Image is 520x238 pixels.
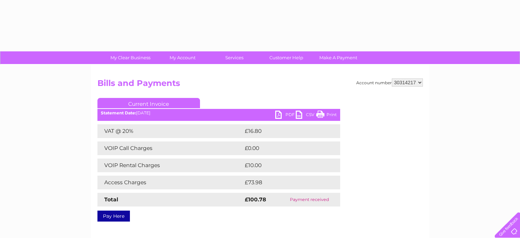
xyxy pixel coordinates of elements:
a: Make A Payment [310,51,366,64]
div: [DATE] [97,111,340,115]
td: Payment received [279,193,340,206]
div: Account number [356,78,423,87]
a: My Clear Business [102,51,159,64]
a: Print [316,111,337,121]
td: £73.98 [243,176,326,189]
td: VOIP Rental Charges [97,159,243,172]
a: PDF [275,111,296,121]
td: £16.80 [243,124,326,138]
a: My Account [154,51,211,64]
strong: Total [104,196,118,203]
td: Access Charges [97,176,243,189]
a: Pay Here [97,211,130,222]
td: £10.00 [243,159,326,172]
strong: £100.78 [245,196,266,203]
a: Current Invoice [97,98,200,108]
a: Customer Help [258,51,315,64]
td: £0.00 [243,141,324,155]
td: VAT @ 20% [97,124,243,138]
td: VOIP Call Charges [97,141,243,155]
b: Statement Date: [101,110,136,115]
a: Services [206,51,263,64]
h2: Bills and Payments [97,78,423,91]
a: CSV [296,111,316,121]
